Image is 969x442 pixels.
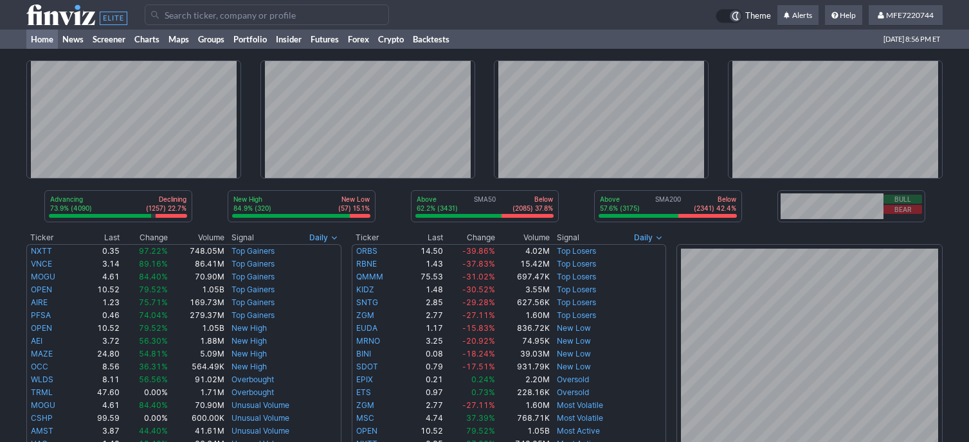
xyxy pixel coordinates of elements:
a: Top Gainers [231,246,275,256]
td: 0.00% [120,412,168,425]
span: 97.22% [139,246,168,256]
span: -27.11% [462,400,495,410]
a: MRNO [356,336,380,346]
a: OPEN [31,323,52,333]
a: ETS [356,387,371,397]
p: (2341) 42.4% [694,204,736,213]
span: 54.81% [139,349,168,358]
input: Search [145,4,389,25]
a: Overbought [231,387,274,397]
td: 748.05M [168,244,225,258]
a: OPEN [31,285,52,294]
a: OPEN [356,426,377,436]
td: 627.56K [496,296,550,309]
span: 74.04% [139,310,168,320]
span: Daily [634,231,653,244]
a: Overbought [231,375,274,384]
a: CSHP [31,413,53,423]
td: 0.00% [120,386,168,399]
td: 4.74 [400,412,444,425]
a: Theme [716,9,771,23]
span: -39.86% [462,246,495,256]
a: SDOT [356,362,378,371]
span: Signal [231,233,254,243]
span: -27.11% [462,310,495,320]
div: SMA50 [415,195,554,214]
td: 10.52 [400,425,444,438]
a: Top Losers [557,297,596,307]
a: ZGM [356,400,374,410]
a: New High [231,336,267,346]
td: 1.05B [168,322,225,335]
a: Crypto [374,30,408,49]
td: 74.95K [496,335,550,348]
a: QMMM [356,272,383,281]
span: -37.83% [462,259,495,269]
td: 75.53 [400,270,444,283]
a: ZGM [356,310,374,320]
span: 79.52% [139,285,168,294]
a: MSC [356,413,374,423]
a: AIRE [31,297,48,307]
a: New High [231,349,267,358]
a: Top Gainers [231,272,275,281]
a: Top Losers [557,272,596,281]
span: Daily [309,231,328,244]
td: 0.79 [400,360,444,373]
td: 600.00K [168,412,225,425]
a: BINI [356,349,371,358]
a: Futures [306,30,343,49]
td: 4.61 [75,270,121,283]
a: EPIX [356,375,373,384]
button: Signals interval [631,231,666,244]
th: Change [444,231,495,244]
span: 84.40% [139,272,168,281]
a: Top Gainers [231,310,275,320]
td: 0.35 [75,244,121,258]
span: -15.83% [462,323,495,333]
td: 3.55M [496,283,550,296]
a: Most Volatile [557,400,603,410]
p: (2085) 37.8% [512,204,553,213]
a: Oversold [557,375,589,384]
td: 1.60M [496,309,550,322]
a: Help [825,5,862,26]
span: -29.28% [462,297,495,307]
span: 79.52% [139,323,168,333]
td: 836.72K [496,322,550,335]
a: News [58,30,88,49]
a: AEI [31,336,42,346]
td: 1.23 [75,296,121,309]
a: ORBS [356,246,377,256]
td: 4.02M [496,244,550,258]
span: -18.24% [462,349,495,358]
td: 3.25 [400,335,444,348]
th: Ticker [26,231,75,244]
a: Insider [271,30,306,49]
td: 10.52 [75,283,121,296]
td: 39.03M [496,348,550,360]
span: -20.92% [462,336,495,346]
td: 4.61 [75,399,121,412]
a: Screener [88,30,130,49]
td: 1.60M [496,399,550,412]
td: 91.02M [168,373,225,386]
a: MOGU [31,272,55,281]
td: 2.77 [400,309,444,322]
a: VNCE [31,259,52,269]
span: 75.71% [139,297,168,307]
p: (1257) 22.7% [146,204,186,213]
a: Charts [130,30,164,49]
a: New Low [557,336,591,346]
td: 0.08 [400,348,444,360]
td: 10.52 [75,322,121,335]
a: Maps [164,30,194,49]
td: 86.41M [168,258,225,270]
span: -31.02% [462,272,495,281]
td: 24.80 [75,348,121,360]
span: MFE7220744 [886,10,934,20]
th: Volume [496,231,550,244]
p: (57) 15.1% [338,204,370,213]
th: Last [400,231,444,244]
td: 564.49K [168,360,225,373]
